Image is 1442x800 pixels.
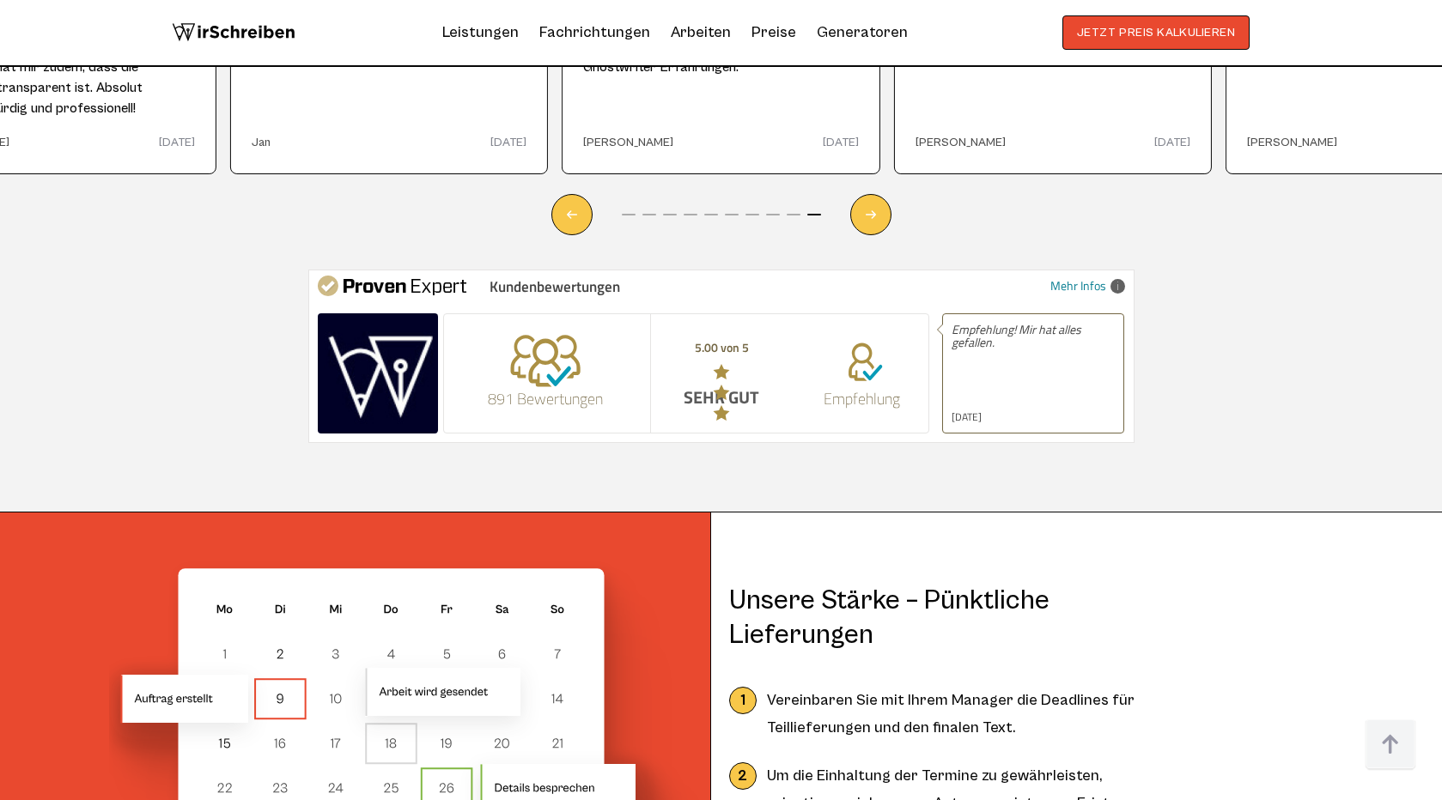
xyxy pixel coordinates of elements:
span: Empfehlung! Mir hat alles gefallen. [952,323,1116,406]
span: Go to slide 10 [807,214,821,215]
span: [DATE] [823,132,859,153]
div: Previous slide [551,194,593,235]
span: [DATE] [952,411,1116,422]
span: Kundenbewertungen [490,278,620,294]
span: Go to slide 6 [725,214,739,215]
span: Empfehlung [805,391,920,408]
h2: Unsere Stärke – Pünktliche Lieferungen [729,584,1165,652]
span: [PERSON_NAME] [1247,132,1337,153]
img: button top [1365,719,1416,771]
span: Go to slide 2 [642,214,656,215]
p: 5.00 von 5 [664,341,779,354]
span: Go to slide 7 [745,214,759,215]
span: 1 [729,687,757,714]
button: JETZT PREIS KALKULIEREN [1062,15,1250,50]
span: Go to slide 4 [684,214,697,215]
p: SEHR GUT [664,388,779,407]
img: logo wirschreiben [172,15,295,50]
div: Next slide [850,194,891,235]
a: Leistungen [442,19,519,46]
span: Go to slide 1 [622,214,636,215]
span: [DATE] [159,132,195,153]
span: 891 Bewertungen [453,391,637,408]
a: Preise [751,23,796,41]
span: Jan [252,132,271,153]
a: Mehr Infos [1050,275,1125,294]
span: [DATE] [1154,132,1190,153]
span: [PERSON_NAME] [583,132,673,153]
a: Arbeiten [671,19,731,46]
a: Fachrichtungen [539,19,650,46]
a: Generatoren [817,19,908,46]
li: Vereinbaren Sie mit Ihrem Manager die Deadlines für Teillieferungen und den finalen Text. [729,687,1165,742]
span: Go to slide 9 [787,214,800,215]
span: Go to slide 8 [766,214,780,215]
span: Go to slide 5 [704,214,718,215]
span: 2 [729,762,757,790]
img: ProvenExpert [318,276,466,296]
span: [PERSON_NAME] [916,132,1006,153]
span: [DATE] [490,132,526,153]
span: Go to slide 3 [663,214,677,215]
img: Wirschreiben [318,313,438,433]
